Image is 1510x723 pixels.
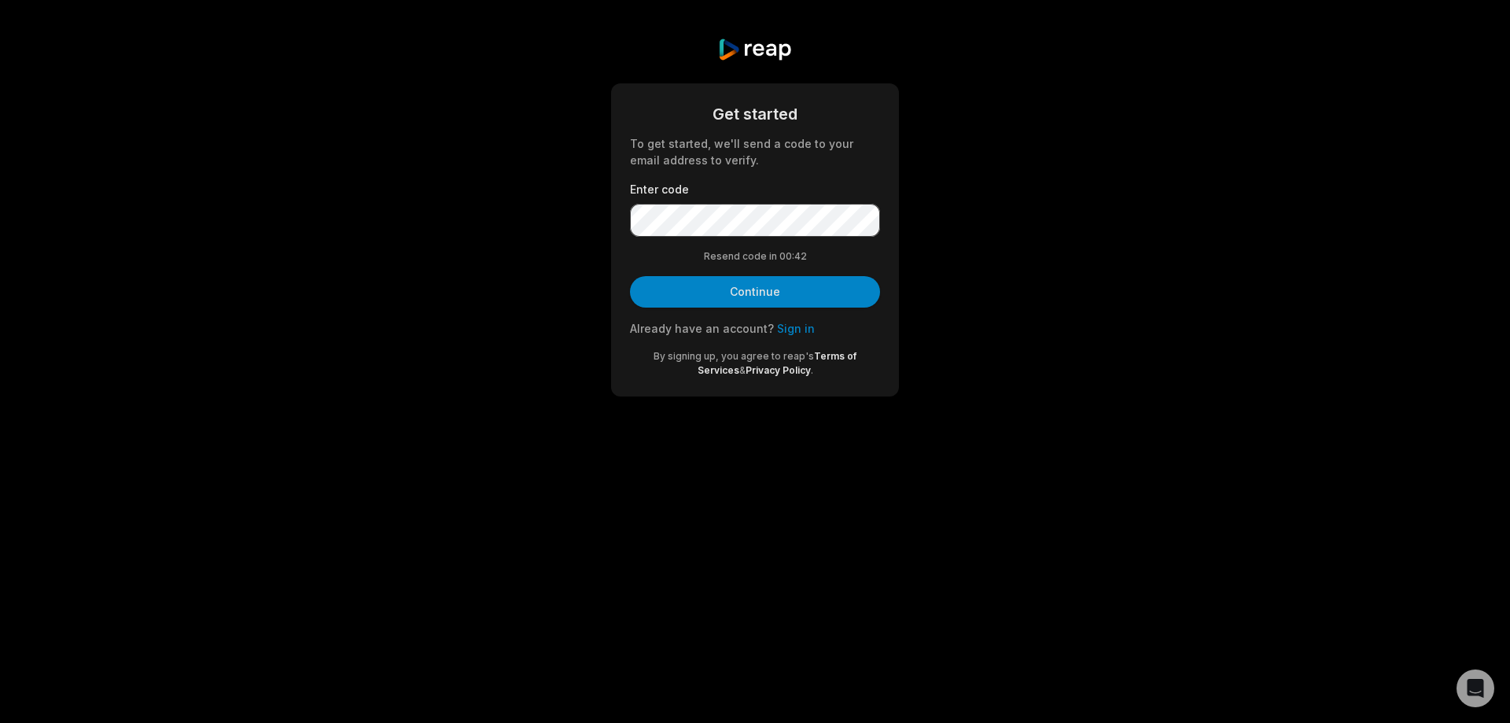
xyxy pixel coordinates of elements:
[630,135,880,168] div: To get started, we'll send a code to your email address to verify.
[1457,670,1494,707] div: Open Intercom Messenger
[630,249,880,264] div: Resend code in 00:
[630,276,880,308] button: Continue
[746,364,811,376] a: Privacy Policy
[777,322,815,335] a: Sign in
[794,249,807,264] span: 42
[739,364,746,376] span: &
[811,364,813,376] span: .
[654,350,814,362] span: By signing up, you agree to reap's
[717,38,792,61] img: reap
[630,322,774,335] span: Already have an account?
[630,102,880,126] div: Get started
[698,350,857,376] a: Terms of Services
[630,181,880,197] label: Enter code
